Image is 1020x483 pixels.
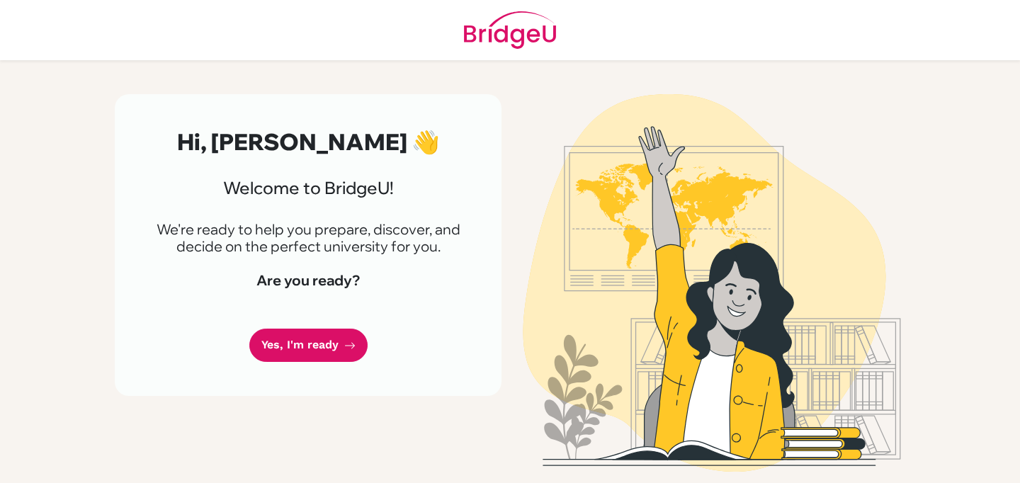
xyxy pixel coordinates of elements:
[149,128,467,155] h2: Hi, [PERSON_NAME] 👋
[249,329,368,362] a: Yes, I'm ready
[149,178,467,198] h3: Welcome to BridgeU!
[149,272,467,289] h4: Are you ready?
[149,221,467,255] p: We're ready to help you prepare, discover, and decide on the perfect university for you.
